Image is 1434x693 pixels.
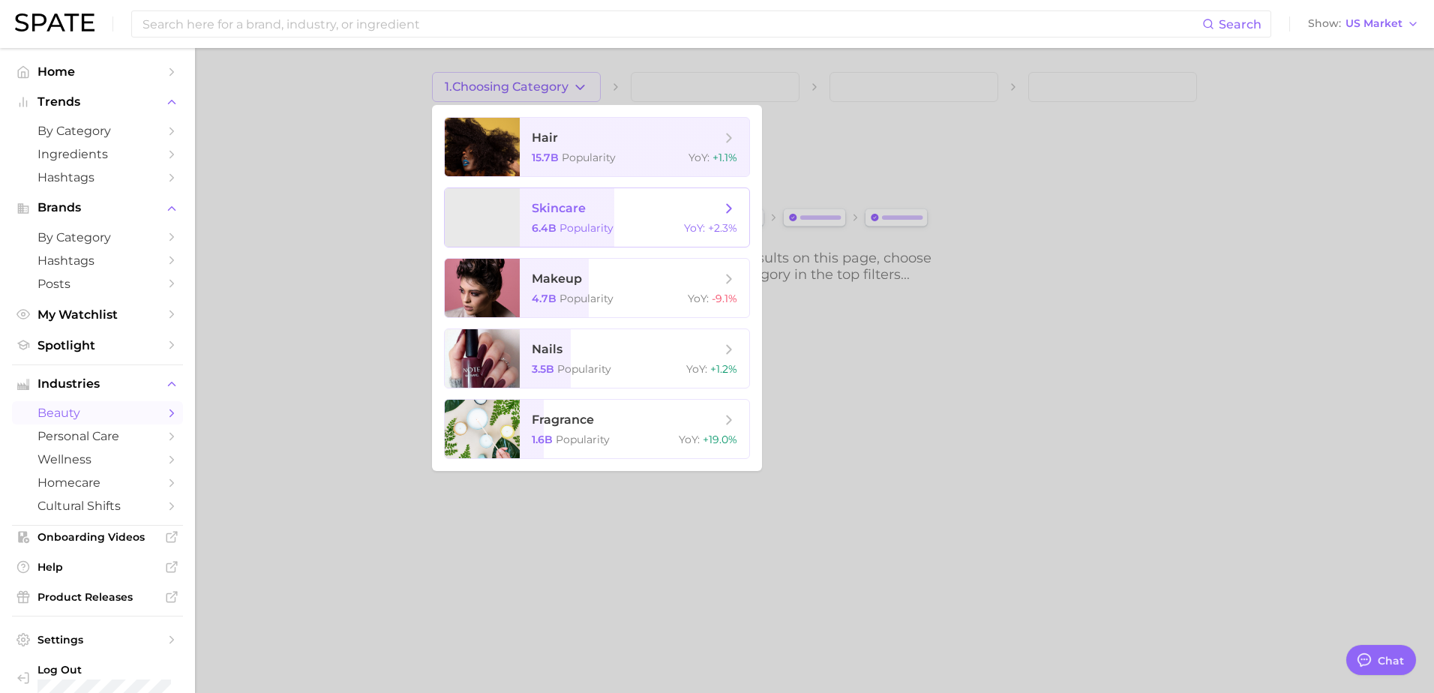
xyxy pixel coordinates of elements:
span: by Category [37,230,157,244]
a: wellness [12,448,183,471]
span: Popularity [556,433,610,446]
a: Help [12,556,183,578]
span: beauty [37,406,157,420]
span: hair [532,130,558,145]
a: Home [12,60,183,83]
span: -9.1% [712,292,737,305]
span: +19.0% [703,433,737,446]
span: Help [37,560,157,574]
span: 6.4b [532,221,556,235]
span: Posts [37,277,157,291]
span: +1.2% [710,362,737,376]
span: homecare [37,475,157,490]
span: Popularity [559,221,613,235]
a: Ingredients [12,142,183,166]
input: Search here for a brand, industry, or ingredient [141,11,1202,37]
span: Search [1219,17,1261,31]
span: +1.1% [712,151,737,164]
a: personal care [12,424,183,448]
button: Brands [12,196,183,219]
span: makeup [532,271,582,286]
span: by Category [37,124,157,138]
span: YoY : [686,362,707,376]
ul: 1.Choosing Category [432,105,762,471]
span: Hashtags [37,253,157,268]
span: Ingredients [37,147,157,161]
span: nails [532,342,562,356]
span: wellness [37,452,157,466]
span: Settings [37,633,157,646]
span: Product Releases [37,590,157,604]
span: Hashtags [37,170,157,184]
a: Hashtags [12,249,183,272]
a: homecare [12,471,183,494]
span: personal care [37,429,157,443]
span: Log Out [37,663,229,676]
span: 4.7b [532,292,556,305]
span: My Watchlist [37,307,157,322]
span: US Market [1345,19,1402,28]
span: fragrance [532,412,594,427]
span: Trends [37,95,157,109]
span: Brands [37,201,157,214]
a: beauty [12,401,183,424]
a: Hashtags [12,166,183,189]
a: by Category [12,119,183,142]
a: Settings [12,628,183,651]
button: Trends [12,91,183,113]
a: My Watchlist [12,303,183,326]
button: ShowUS Market [1304,14,1423,34]
span: 15.7b [532,151,559,164]
span: YoY : [688,292,709,305]
span: Spotlight [37,338,157,352]
a: Product Releases [12,586,183,608]
span: cultural shifts [37,499,157,513]
span: Popularity [557,362,611,376]
button: Industries [12,373,183,395]
span: 3.5b [532,362,554,376]
span: Popularity [562,151,616,164]
span: Onboarding Videos [37,530,157,544]
img: SPATE [15,13,94,31]
a: Posts [12,272,183,295]
span: YoY : [688,151,709,164]
a: by Category [12,226,183,249]
a: Onboarding Videos [12,526,183,548]
span: YoY : [684,221,705,235]
span: Home [37,64,157,79]
span: skincare [532,201,586,215]
span: +2.3% [708,221,737,235]
span: Popularity [559,292,613,305]
a: cultural shifts [12,494,183,517]
span: Show [1308,19,1341,28]
span: Industries [37,377,157,391]
a: Spotlight [12,334,183,357]
span: 1.6b [532,433,553,446]
span: YoY : [679,433,700,446]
